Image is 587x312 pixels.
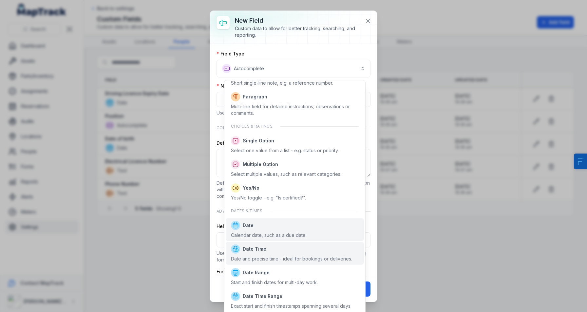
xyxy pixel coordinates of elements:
div: Date and precise time - ideal for bookings or deliveries. [231,256,352,262]
span: Date Time [243,246,266,252]
div: Dates & times [226,204,364,218]
span: Date [243,222,254,229]
div: Select multiple values, such as relevant categories. [231,171,341,177]
div: Exact start and finish timestamps spanning several days. [231,303,351,309]
span: Single Option [243,137,274,144]
button: Autocomplete [217,60,370,77]
div: Multi-line field for detailed instructions, observations or comments. [231,103,359,116]
div: Calendar date, such as a due date. [231,232,307,239]
span: Date Range [243,269,270,276]
div: Choices & ratings [226,120,364,133]
div: Yes/No toggle - e.g. "Is certified?". [231,195,306,201]
div: Start and finish dates for multi-day work. [231,279,318,286]
span: Yes/No [243,185,259,191]
span: Paragraph [243,94,267,100]
div: Short single-line note, e.g. a reference number. [231,80,333,86]
span: Date Time Range [243,293,282,300]
span: Multiple Option [243,161,278,168]
div: Select one value from a list - e.g. status or priority. [231,147,339,154]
